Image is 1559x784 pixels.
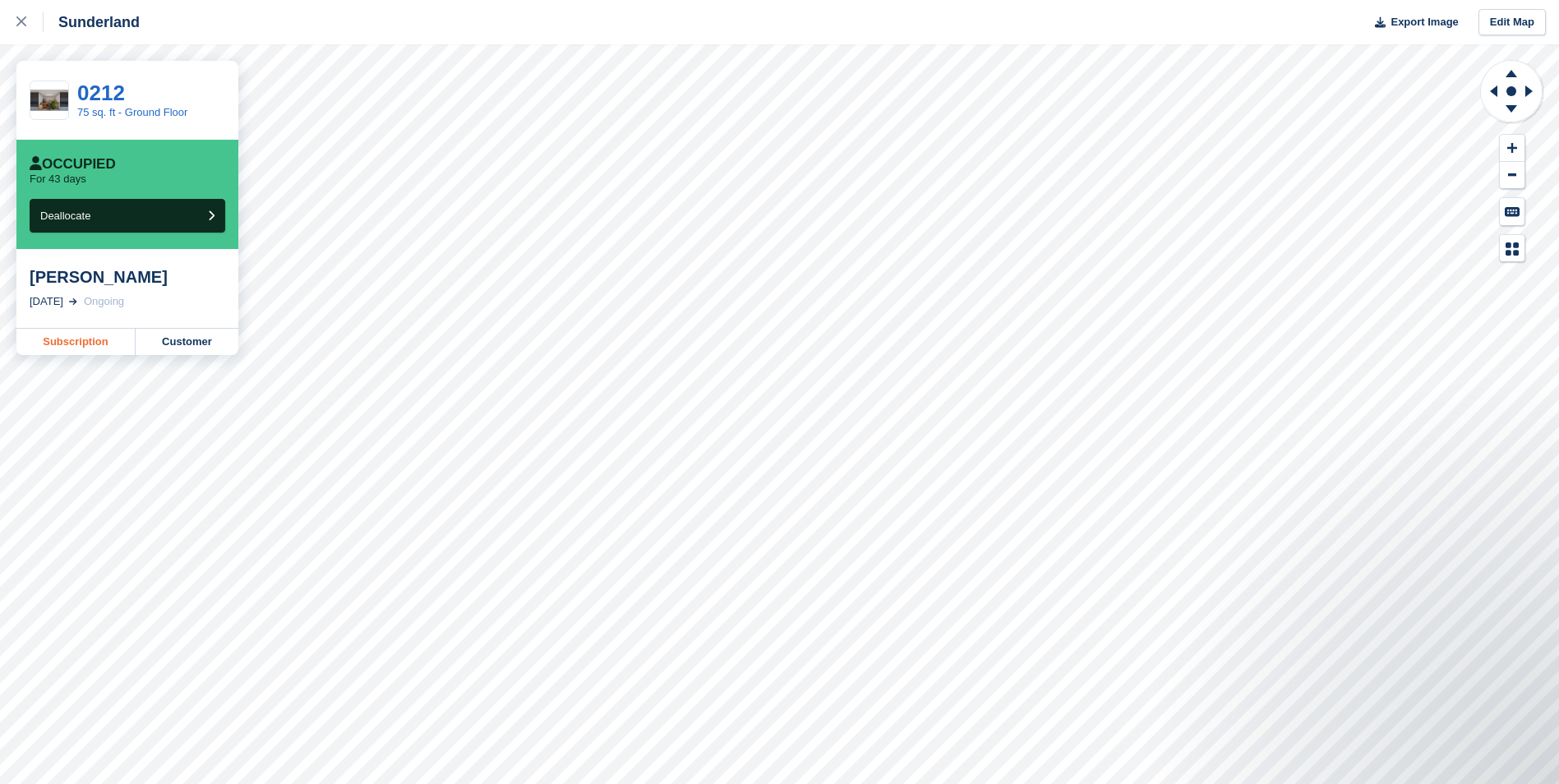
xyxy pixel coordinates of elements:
div: [DATE] [30,293,63,310]
a: 0212 [77,81,125,105]
button: Map Legend [1500,235,1524,262]
span: Deallocate [40,210,90,222]
button: Keyboard Shortcuts [1500,198,1524,225]
a: 75 sq. ft - Ground Floor [77,106,187,118]
button: Zoom Out [1500,162,1524,189]
a: Edit Map [1478,9,1546,36]
div: [PERSON_NAME] [30,267,225,287]
button: Deallocate [30,199,225,233]
img: arrow-right-light-icn-cde0832a797a2874e46488d9cf13f60e5c3a73dbe684e267c42b8395dfbc2abf.svg [69,298,77,305]
div: Ongoing [84,293,124,310]
span: Export Image [1391,14,1458,30]
img: 75%20SQ.FT.jpg [30,90,68,111]
a: Subscription [16,329,136,355]
div: Occupied [30,156,116,173]
a: Customer [136,329,238,355]
button: Zoom In [1500,135,1524,162]
button: Export Image [1365,9,1459,36]
p: For 43 days [30,173,86,186]
div: Sunderland [44,12,140,32]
